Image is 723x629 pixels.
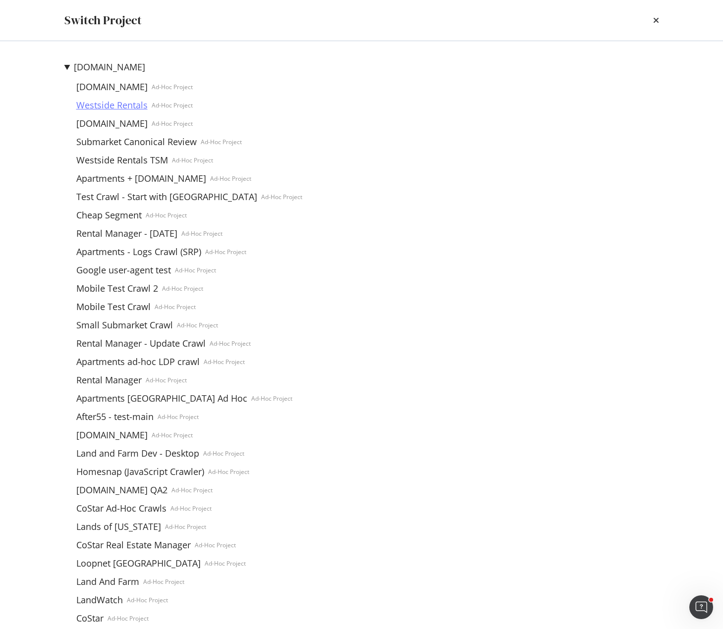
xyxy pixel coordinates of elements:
div: Ad-Hoc Project [210,174,251,183]
a: Westside Rentals TSM [72,155,172,165]
div: Ad-Hoc Project [201,138,242,146]
a: [DOMAIN_NAME] [72,82,152,92]
div: Ad-Hoc Project [127,596,168,604]
div: Ad-Hoc Project [146,211,187,219]
div: Ad-Hoc Project [172,156,213,164]
div: Ad-Hoc Project [195,541,236,549]
a: Mobile Test Crawl [72,302,155,312]
div: Ad-Hoc Project [165,523,206,531]
a: Apartments - Logs Crawl (SRP) [72,247,205,257]
div: Ad-Hoc Project [208,468,249,476]
a: Submarket Canonical Review [72,137,201,147]
a: CoStar Real Estate Manager [72,540,195,550]
div: Ad-Hoc Project [261,193,302,201]
div: Ad-Hoc Project [177,321,218,329]
div: Ad-Hoc Project [175,266,216,274]
a: Mobile Test Crawl 2 [72,283,162,294]
a: LandWatch [72,595,127,605]
a: Rental Manager - Update Crawl [72,338,210,349]
a: Apartments ad-hoc LDP crawl [72,357,204,367]
a: [DOMAIN_NAME] [72,118,152,129]
a: Rental Manager - [DATE] [72,228,181,239]
a: Google user-agent test [72,265,175,275]
div: Ad-Hoc Project [205,559,246,568]
a: Apartments + [DOMAIN_NAME] [72,173,210,184]
a: Loopnet [GEOGRAPHIC_DATA] [72,558,205,569]
a: Rental Manager [72,375,146,385]
a: Apartments [GEOGRAPHIC_DATA] Ad Hoc [72,393,251,404]
a: After55 - test-main [72,412,158,422]
div: times [653,12,659,29]
a: CoStar Ad-Hoc Crawls [72,503,170,514]
div: Ad-Hoc Project [210,339,251,348]
div: Ad-Hoc Project [152,83,193,91]
a: [DOMAIN_NAME] QA2 [72,485,171,495]
div: Ad-Hoc Project [152,431,193,439]
div: Switch Project [64,12,142,29]
div: Ad-Hoc Project [205,248,246,256]
div: Ad-Hoc Project [152,101,193,109]
summary: [DOMAIN_NAME] [64,61,302,74]
div: Ad-Hoc Project [251,394,292,403]
a: Cheap Segment [72,210,146,220]
a: CoStar [72,613,108,624]
a: Westside Rentals [72,100,152,110]
div: Ad-Hoc Project [170,504,212,513]
a: [DOMAIN_NAME] [74,62,145,72]
a: Lands of [US_STATE] [72,522,165,532]
a: Small Submarket Crawl [72,320,177,330]
div: Ad-Hoc Project [171,486,213,494]
div: Ad-Hoc Project [152,119,193,128]
iframe: Intercom live chat [689,595,713,619]
div: Ad-Hoc Project [108,614,149,623]
div: Ad-Hoc Project [203,449,244,458]
div: Ad-Hoc Project [162,284,203,293]
a: Homesnap (JavaScript Crawler) [72,467,208,477]
div: Ad-Hoc Project [158,413,199,421]
a: Land And Farm [72,577,143,587]
div: Ad-Hoc Project [143,577,184,586]
a: [DOMAIN_NAME] [72,430,152,440]
a: Test Crawl - Start with [GEOGRAPHIC_DATA] [72,192,261,202]
div: Ad-Hoc Project [155,303,196,311]
div: Ad-Hoc Project [204,358,245,366]
div: Ad-Hoc Project [181,229,222,238]
div: Ad-Hoc Project [146,376,187,384]
a: Land and Farm Dev - Desktop [72,448,203,459]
